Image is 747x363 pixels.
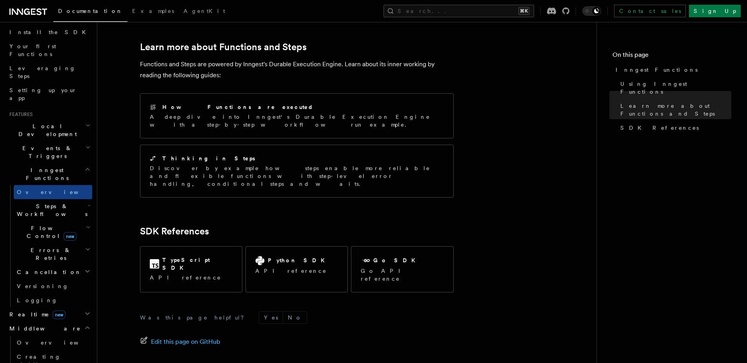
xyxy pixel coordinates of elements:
[150,113,444,129] p: A deep dive into Inngest's Durable Execution Engine with a step-by-step workflow run example.
[184,8,225,14] span: AgentKit
[620,80,731,96] span: Using Inngest Functions
[6,122,85,138] span: Local Development
[140,42,307,53] a: Learn more about Functions and Steps
[162,103,314,111] h2: How Functions are executed
[14,202,87,218] span: Steps & Workflows
[14,268,82,276] span: Cancellation
[6,141,92,163] button: Events & Triggers
[518,7,529,15] kbd: ⌘K
[373,256,420,264] h2: Go SDK
[6,39,92,61] a: Your first Functions
[361,267,443,283] p: Go API reference
[6,163,92,185] button: Inngest Functions
[617,77,731,99] a: Using Inngest Functions
[245,246,348,292] a: Python SDKAPI reference
[351,246,453,292] a: Go SDKGo API reference
[6,25,92,39] a: Install the SDK
[9,65,76,79] span: Leveraging Steps
[9,87,77,101] span: Setting up your app
[9,43,56,57] span: Your first Functions
[53,310,65,319] span: new
[383,5,534,17] button: Search...⌘K
[14,199,92,221] button: Steps & Workflows
[14,265,92,279] button: Cancellation
[14,293,92,307] a: Logging
[64,232,76,241] span: new
[140,59,454,81] p: Functions and Steps are powered by Inngest's Durable Execution Engine. Learn about its inner work...
[14,279,92,293] a: Versioning
[151,336,220,347] span: Edit this page on GitHub
[17,297,58,303] span: Logging
[6,83,92,105] a: Setting up your app
[58,8,123,14] span: Documentation
[17,283,69,289] span: Versioning
[620,102,731,118] span: Learn more about Functions and Steps
[614,5,686,17] a: Contact sales
[150,164,444,188] p: Discover by example how steps enable more reliable and flexible functions with step-level error h...
[14,246,85,262] span: Errors & Retries
[140,93,454,138] a: How Functions are executedA deep dive into Inngest's Durable Execution Engine with a step-by-step...
[582,6,601,16] button: Toggle dark mode
[6,61,92,83] a: Leveraging Steps
[255,267,329,275] p: API reference
[620,124,699,132] span: SDK References
[6,119,92,141] button: Local Development
[6,325,81,332] span: Middleware
[259,312,283,323] button: Yes
[14,243,92,265] button: Errors & Retries
[132,8,174,14] span: Examples
[6,111,33,118] span: Features
[179,2,230,21] a: AgentKit
[140,336,220,347] a: Edit this page on GitHub
[14,224,86,240] span: Flow Control
[14,221,92,243] button: Flow Controlnew
[14,336,92,350] a: Overview
[613,63,731,77] a: Inngest Functions
[6,144,85,160] span: Events & Triggers
[283,312,307,323] button: No
[150,274,233,281] p: API reference
[140,314,249,321] p: Was this page helpful?
[140,226,209,237] a: SDK References
[6,307,92,321] button: Realtimenew
[6,166,85,182] span: Inngest Functions
[162,256,233,272] h2: TypeScript SDK
[127,2,179,21] a: Examples
[689,5,741,17] a: Sign Up
[14,185,92,199] a: Overview
[140,145,454,198] a: Thinking in StepsDiscover by example how steps enable more reliable and flexible functions with s...
[617,121,731,135] a: SDK References
[268,256,329,264] h2: Python SDK
[17,189,98,195] span: Overview
[6,185,92,307] div: Inngest Functions
[613,50,731,63] h4: On this page
[53,2,127,22] a: Documentation
[617,99,731,121] a: Learn more about Functions and Steps
[616,66,698,74] span: Inngest Functions
[6,321,92,336] button: Middleware
[17,339,98,346] span: Overview
[6,310,65,318] span: Realtime
[9,29,91,35] span: Install the SDK
[162,154,255,162] h2: Thinking in Steps
[140,246,242,292] a: TypeScript SDKAPI reference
